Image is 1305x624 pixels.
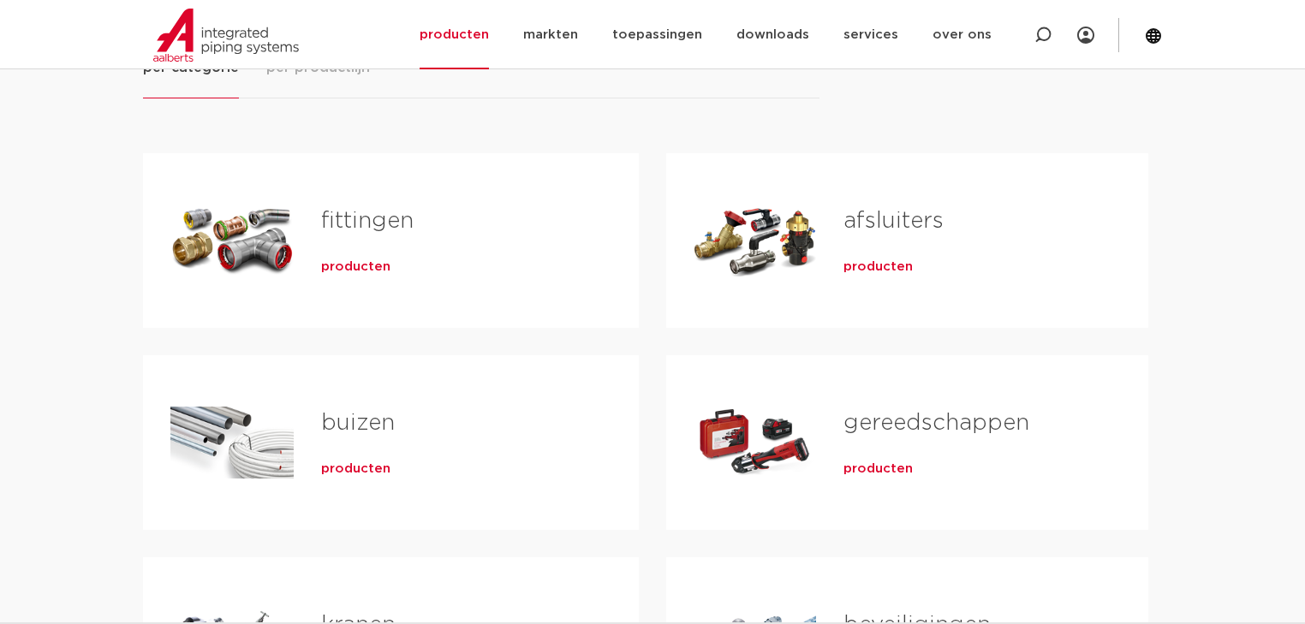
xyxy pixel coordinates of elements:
a: afsluiters [843,210,944,232]
a: gereedschappen [843,412,1029,434]
a: producten [321,259,390,276]
a: producten [843,259,913,276]
a: fittingen [321,210,414,232]
a: producten [843,461,913,478]
a: producten [321,461,390,478]
a: buizen [321,412,395,434]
